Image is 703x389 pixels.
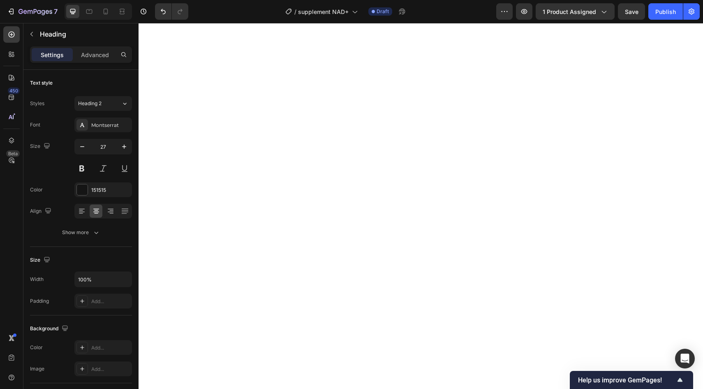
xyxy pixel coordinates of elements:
[91,298,130,305] div: Add...
[30,297,49,305] div: Padding
[75,272,132,287] input: Auto
[377,8,389,15] span: Draft
[30,141,52,152] div: Size
[6,150,20,157] div: Beta
[30,365,44,373] div: Image
[30,323,70,334] div: Background
[578,376,675,384] span: Help us improve GemPages!
[91,344,130,352] div: Add...
[91,122,130,129] div: Montserrat
[91,186,130,194] div: 151515
[41,51,64,59] p: Settings
[30,79,53,87] div: Text style
[30,276,44,283] div: Width
[8,87,20,94] div: 450
[81,51,109,59] p: Advanced
[54,7,58,16] p: 7
[648,3,683,20] button: Publish
[30,255,52,266] div: Size
[30,121,40,129] div: Font
[578,375,685,385] button: Show survey - Help us improve GemPages!
[618,3,645,20] button: Save
[655,7,676,16] div: Publish
[543,7,596,16] span: 1 product assigned
[139,23,703,389] iframe: To enrich screen reader interactions, please activate Accessibility in Grammarly extension settings
[30,100,44,107] div: Styles
[91,366,130,373] div: Add...
[536,3,615,20] button: 1 product assigned
[155,3,188,20] div: Undo/Redo
[294,7,296,16] span: /
[30,186,43,193] div: Color
[62,228,100,237] div: Show more
[30,206,53,217] div: Align
[30,225,132,240] button: Show more
[675,349,695,368] div: Open Intercom Messenger
[78,100,102,107] span: Heading 2
[30,344,43,351] div: Color
[40,29,129,39] p: Heading
[298,7,349,16] span: supplement NAD+
[74,96,132,111] button: Heading 2
[625,8,638,15] span: Save
[3,3,61,20] button: 7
